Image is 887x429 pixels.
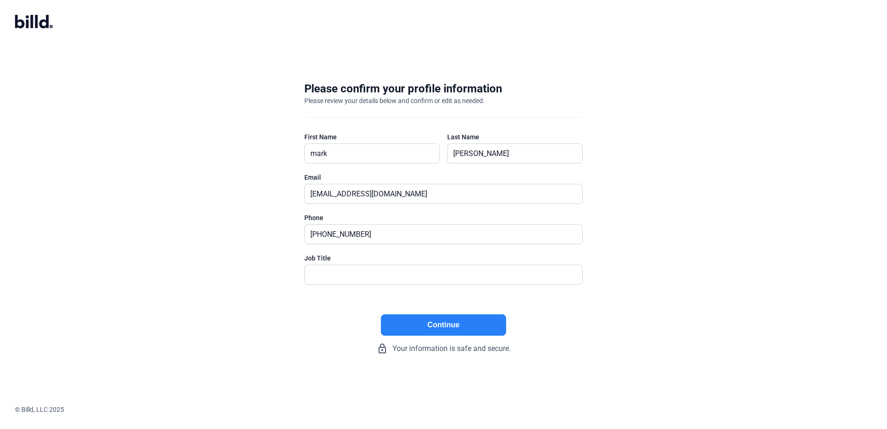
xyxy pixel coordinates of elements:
[304,173,583,182] div: Email
[447,132,583,142] div: Last Name
[304,96,485,105] div: Please review your details below and confirm or edit as needed.
[305,225,572,244] input: (XXX) XXX-XXXX
[377,343,388,354] mat-icon: lock_outline
[381,314,506,336] button: Continue
[304,343,583,354] div: Your information is safe and secure.
[304,132,440,142] div: First Name
[304,81,502,96] div: Please confirm your profile information
[15,405,887,414] div: © Billd, LLC 2025
[304,213,583,222] div: Phone
[304,253,583,263] div: Job Title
